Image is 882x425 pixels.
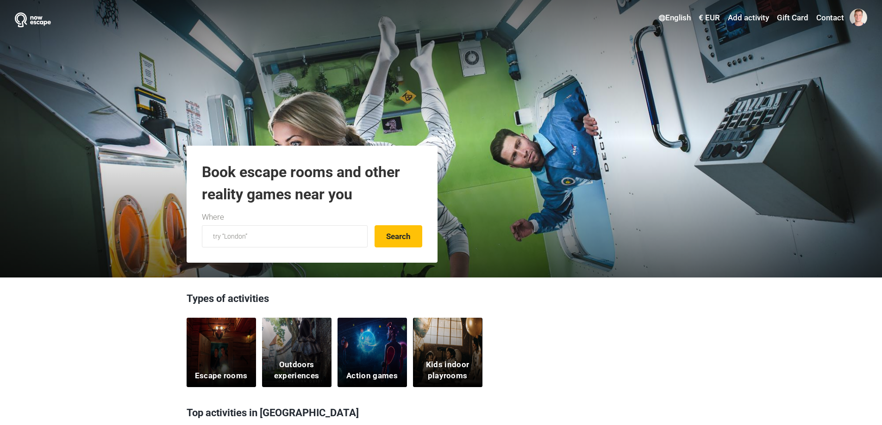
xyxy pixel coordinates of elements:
h1: Book escape rooms and other reality games near you [202,161,422,205]
a: Gift Card [775,10,811,26]
a: Outdoors experiences [262,318,332,387]
a: Action games [338,318,407,387]
h3: Types of activities [187,291,696,311]
label: Where [202,211,224,223]
a: Kids indoor playrooms [413,318,482,387]
button: Search [375,225,422,247]
h5: Outdoors experiences [268,359,325,382]
h5: Kids indoor playrooms [419,359,476,382]
a: Contact [814,10,846,26]
a: Add activity [726,10,771,26]
a: € EUR [696,10,722,26]
img: Nowescape logo [15,12,51,27]
a: English [657,10,693,26]
input: try “London” [202,225,368,247]
h3: Top activities in [GEOGRAPHIC_DATA] [187,401,696,425]
h5: Action games [346,370,398,382]
img: English [659,15,665,21]
a: Escape rooms [187,318,256,387]
h5: Escape rooms [195,370,248,382]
